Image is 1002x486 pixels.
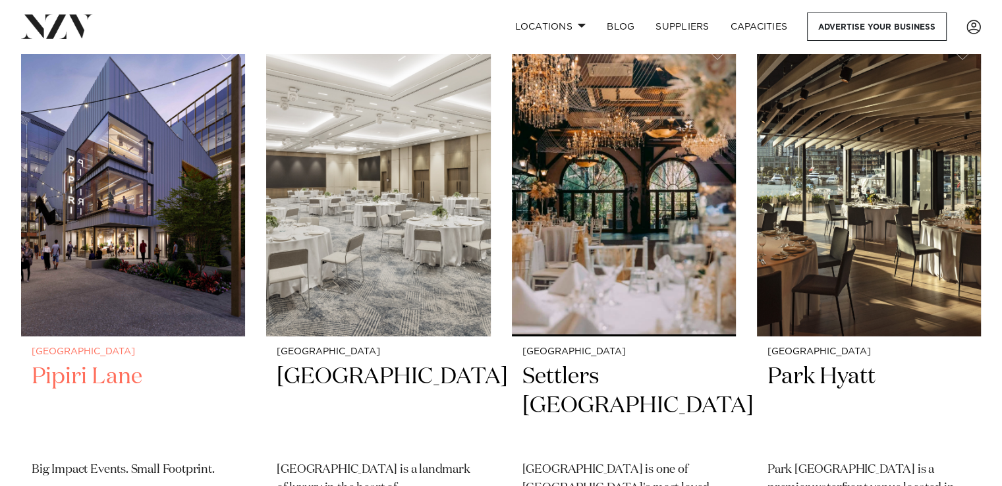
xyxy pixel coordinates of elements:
[720,13,798,41] a: Capacities
[504,13,596,41] a: Locations
[767,347,970,357] small: [GEOGRAPHIC_DATA]
[645,13,719,41] a: SUPPLIERS
[277,347,480,357] small: [GEOGRAPHIC_DATA]
[32,461,235,479] p: Big Impact Events. Small Footprint.
[596,13,645,41] a: BLOG
[277,362,480,451] h2: [GEOGRAPHIC_DATA]
[767,362,970,451] h2: Park Hyatt
[807,13,947,41] a: Advertise your business
[21,14,93,38] img: nzv-logo.png
[32,362,235,451] h2: Pipiri Lane
[522,347,725,357] small: [GEOGRAPHIC_DATA]
[32,347,235,357] small: [GEOGRAPHIC_DATA]
[522,362,725,451] h2: Settlers [GEOGRAPHIC_DATA]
